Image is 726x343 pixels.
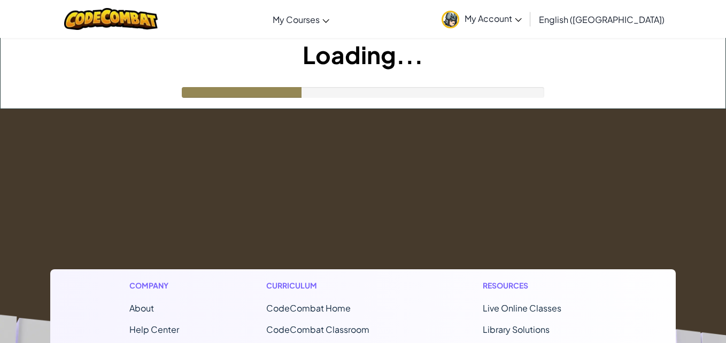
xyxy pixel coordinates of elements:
h1: Company [129,280,179,291]
span: CodeCombat Home [266,302,351,314]
a: CodeCombat Classroom [266,324,369,335]
span: My Account [465,13,522,24]
h1: Resources [483,280,597,291]
a: English ([GEOGRAPHIC_DATA]) [534,5,670,34]
h1: Curriculum [266,280,396,291]
a: Help Center [129,324,179,335]
h1: Loading... [1,38,725,71]
a: My Courses [267,5,335,34]
a: Live Online Classes [483,302,561,314]
img: avatar [442,11,459,28]
img: CodeCombat logo [64,8,158,30]
a: My Account [436,2,527,36]
a: About [129,302,154,314]
span: English ([GEOGRAPHIC_DATA]) [539,14,665,25]
span: My Courses [273,14,320,25]
a: Library Solutions [483,324,550,335]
